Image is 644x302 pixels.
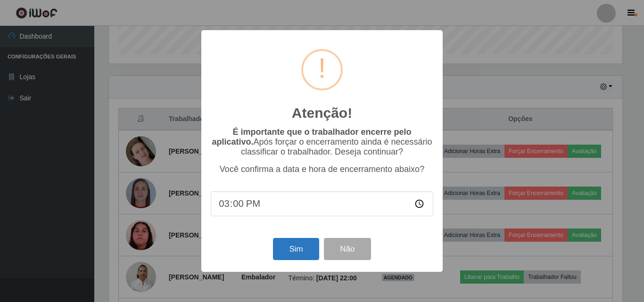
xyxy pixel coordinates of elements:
b: É importante que o trabalhador encerre pelo aplicativo. [212,127,411,147]
button: Não [324,238,371,260]
button: Sim [273,238,319,260]
h2: Atenção! [292,105,352,122]
p: Após forçar o encerramento ainda é necessário classificar o trabalhador. Deseja continuar? [211,127,433,157]
p: Você confirma a data e hora de encerramento abaixo? [211,164,433,174]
